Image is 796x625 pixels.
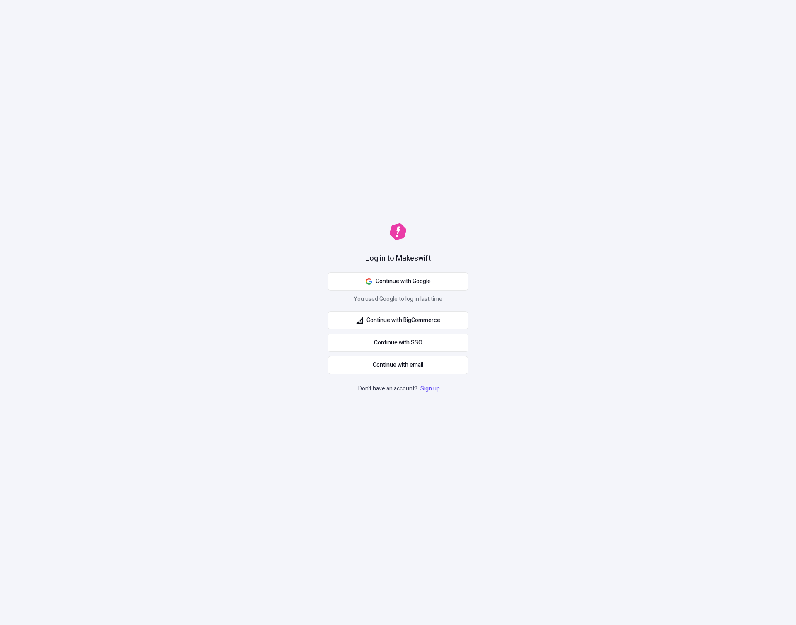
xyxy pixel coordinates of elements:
button: Continue with Google [328,272,468,291]
a: Continue with SSO [328,334,468,352]
span: Continue with BigCommerce [366,316,440,325]
p: Don't have an account? [358,384,442,393]
button: Continue with email [328,356,468,374]
p: You used Google to log in last time [328,295,468,307]
span: Continue with Google [376,277,431,286]
a: Sign up [419,384,442,393]
span: Continue with email [373,361,423,370]
h1: Log in to Makeswift [365,253,431,264]
button: Continue with BigCommerce [328,311,468,329]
